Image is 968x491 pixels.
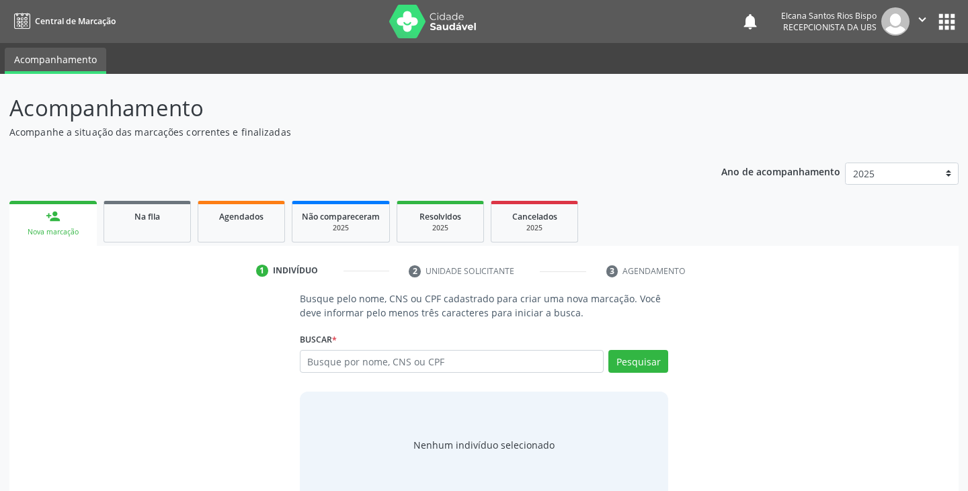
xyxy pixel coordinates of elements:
p: Busque pelo nome, CNS ou CPF cadastrado para criar uma nova marcação. Você deve informar pelo men... [300,292,669,320]
div: 2025 [302,223,380,233]
div: Nenhum indivíduo selecionado [413,438,555,452]
span: Central de Marcação [35,15,116,27]
div: Indivíduo [273,265,318,277]
button: Pesquisar [608,350,668,373]
span: Cancelados [512,211,557,222]
input: Busque por nome, CNS ou CPF [300,350,604,373]
div: person_add [46,209,61,224]
button: apps [935,10,959,34]
div: Elcana Santos Rios Bispo [781,10,877,21]
a: Central de Marcação [9,10,116,32]
span: Resolvidos [419,211,461,222]
span: Na fila [134,211,160,222]
span: Agendados [219,211,264,222]
span: Recepcionista da UBS [783,21,877,33]
button:  [910,7,935,36]
a: Acompanhamento [5,48,106,74]
label: Buscar [300,329,337,350]
div: Nova marcação [19,227,87,237]
div: 1 [256,265,268,277]
p: Ano de acompanhamento [721,163,840,179]
img: img [881,7,910,36]
p: Acompanhe a situação das marcações correntes e finalizadas [9,125,674,139]
div: 2025 [407,223,474,233]
button: notifications [741,12,760,31]
p: Acompanhamento [9,91,674,125]
i:  [915,12,930,27]
div: 2025 [501,223,568,233]
span: Não compareceram [302,211,380,222]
